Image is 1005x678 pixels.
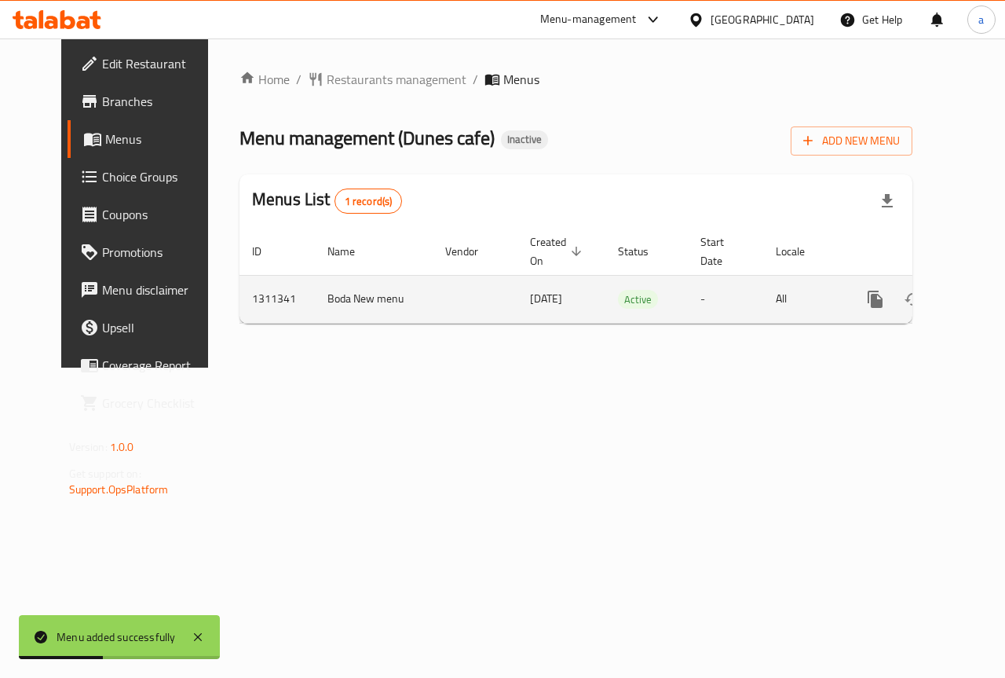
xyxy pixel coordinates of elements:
button: Add New Menu [791,126,912,156]
td: All [763,275,844,323]
a: Choice Groups [68,158,229,196]
span: Version: [69,437,108,457]
td: 1311341 [239,275,315,323]
div: Inactive [501,130,548,149]
td: - [688,275,763,323]
span: ID [252,242,282,261]
div: Menu-management [540,10,637,29]
a: Upsell [68,309,229,346]
div: Export file [868,182,906,220]
a: Menu disclaimer [68,271,229,309]
a: Coverage Report [68,346,229,384]
span: Add New Menu [803,131,900,151]
a: Menus [68,120,229,158]
span: Menu disclaimer [102,280,217,299]
button: Change Status [894,280,932,318]
span: Get support on: [69,464,141,484]
button: more [857,280,894,318]
li: / [296,70,301,89]
div: Active [618,290,658,309]
span: Menu management ( Dunes cafe ) [239,120,495,156]
span: Active [618,291,658,309]
nav: breadcrumb [239,70,912,89]
a: Restaurants management [308,70,466,89]
a: Support.OpsPlatform [69,479,169,500]
span: Menus [503,70,539,89]
a: Coupons [68,196,229,233]
span: Locale [776,242,825,261]
span: Branches [102,92,217,111]
span: Coupons [102,205,217,224]
span: Status [618,242,669,261]
span: Inactive [501,133,548,146]
a: Grocery Checklist [68,384,229,422]
a: Branches [68,82,229,120]
span: Name [327,242,375,261]
h2: Menus List [252,188,402,214]
div: [GEOGRAPHIC_DATA] [711,11,814,28]
a: Promotions [68,233,229,271]
td: Boda New menu [315,275,433,323]
li: / [473,70,478,89]
a: Home [239,70,290,89]
span: Start Date [700,233,744,270]
div: Total records count [334,189,403,214]
span: 1.0.0 [110,437,134,457]
span: Upsell [102,318,217,337]
span: Menus [105,130,217,148]
span: Edit Restaurant [102,54,217,73]
span: Grocery Checklist [102,394,217,412]
span: Coverage Report [102,356,217,375]
span: a [978,11,984,28]
span: Restaurants management [327,70,466,89]
span: 1 record(s) [335,194,402,209]
span: Vendor [445,242,499,261]
span: Created On [530,233,587,270]
a: Edit Restaurant [68,45,229,82]
span: [DATE] [530,288,562,309]
div: Menu added successfully [57,629,176,646]
span: Promotions [102,243,217,262]
span: Choice Groups [102,167,217,186]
